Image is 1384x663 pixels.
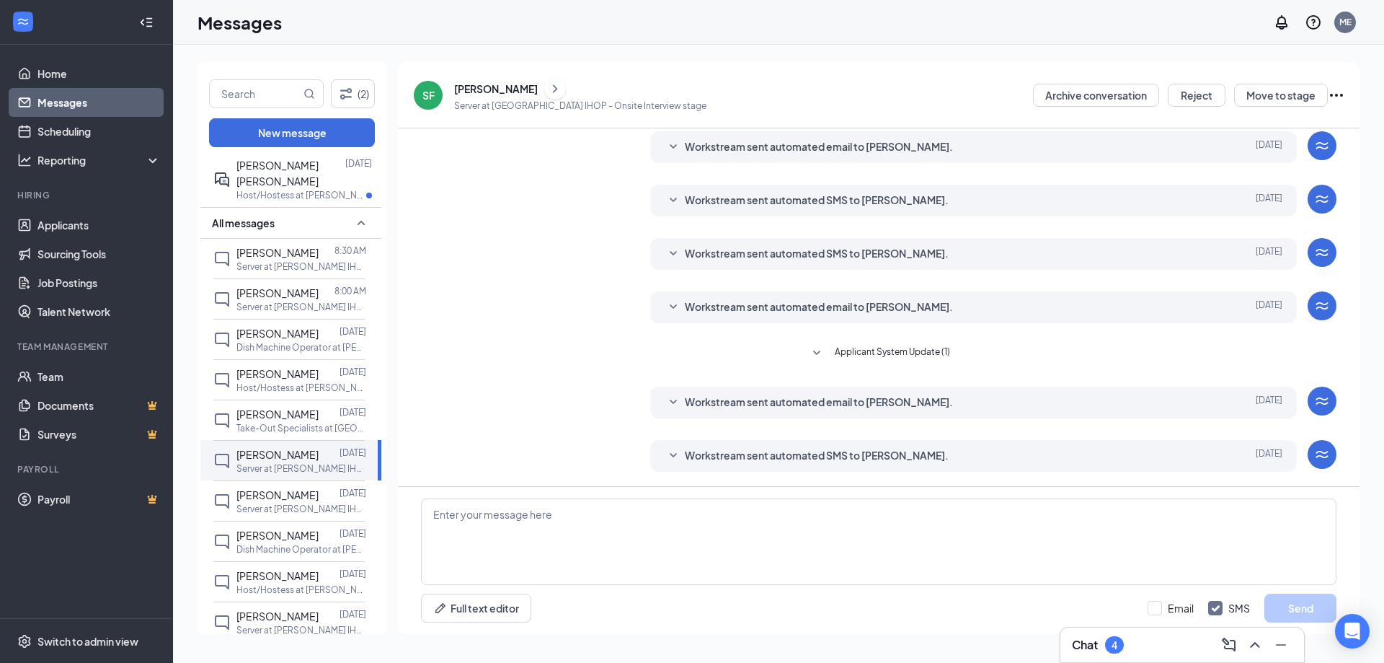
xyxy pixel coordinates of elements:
[1313,137,1331,154] svg: WorkstreamLogo
[198,10,282,35] h1: Messages
[665,139,682,156] svg: SmallChevronDown
[1243,633,1267,657] button: ChevronUp
[37,362,161,391] a: Team
[1256,245,1282,263] span: [DATE]
[544,78,566,100] button: ChevronRight
[454,100,706,112] p: Server at [GEOGRAPHIC_DATA] IHOP - Onsite Interview stage
[340,487,366,499] p: [DATE]
[345,157,372,170] p: [DATE]
[685,394,953,411] span: Workstream sent automated email to [PERSON_NAME].
[236,246,319,259] span: [PERSON_NAME]
[37,88,161,117] a: Messages
[340,568,366,580] p: [DATE]
[1264,594,1336,623] button: Send
[340,447,366,459] p: [DATE]
[1313,244,1331,261] svg: WorkstreamLogo
[37,211,161,240] a: Applicants
[236,382,366,394] p: Host/Hostess at [PERSON_NAME][GEOGRAPHIC_DATA]
[236,367,319,380] span: [PERSON_NAME]
[1328,87,1345,104] svg: Ellipses
[421,594,531,623] button: Full text editorPen
[236,286,319,299] span: [PERSON_NAME]
[685,299,953,316] span: Workstream sent automated email to [PERSON_NAME].
[213,574,231,591] svg: ChatInactive
[213,614,231,631] svg: ChatInactive
[210,80,301,107] input: Search
[340,325,366,338] p: [DATE]
[1246,636,1264,654] svg: ChevronUp
[37,117,161,146] a: Scheduling
[213,171,231,188] svg: ActiveDoubleChat
[1033,84,1159,107] button: Archive conversation
[1168,84,1225,107] button: Reject
[331,79,375,108] button: Filter (2)
[213,372,231,389] svg: ChatInactive
[1313,190,1331,208] svg: WorkstreamLogo
[236,488,319,501] span: [PERSON_NAME]
[37,485,161,514] a: PayrollCrown
[236,422,366,434] p: Take-Out Specialists at [GEOGRAPHIC_DATA] IHOP
[1313,446,1331,463] svg: WorkstreamLogo
[17,463,158,475] div: Payroll
[236,408,319,421] span: [PERSON_NAME]
[1112,639,1117,651] div: 4
[340,527,366,540] p: [DATE]
[212,216,275,230] span: All messages
[37,59,161,88] a: Home
[352,214,370,232] svg: SmallChevronUp
[1273,14,1290,31] svg: Notifications
[1313,297,1331,315] svg: WorkstreamLogo
[685,447,949,465] span: Workstream sent automated SMS to [PERSON_NAME].
[433,601,448,615] svg: Pen
[213,412,231,429] svg: ChatInactive
[236,584,366,596] p: Host/Hostess at [PERSON_NAME][GEOGRAPHIC_DATA]
[236,189,366,201] p: Host/Hostess at [PERSON_NAME][GEOGRAPHIC_DATA]
[37,153,161,167] div: Reporting
[37,297,161,326] a: Talent Network
[37,240,161,268] a: Sourcing Tools
[16,14,30,29] svg: WorkstreamLogo
[213,533,231,550] svg: ChatInactive
[337,85,355,102] svg: Filter
[236,260,366,273] p: Server at [PERSON_NAME] IHOP
[37,420,161,449] a: SurveysCrown
[17,634,32,649] svg: Settings
[1256,299,1282,316] span: [DATE]
[37,268,161,297] a: Job Postings
[548,80,562,97] svg: ChevronRight
[236,341,366,354] p: Dish Machine Operator at [PERSON_NAME] IHOP
[665,299,682,316] svg: SmallChevronDown
[303,88,315,100] svg: MagnifyingGlass
[334,245,366,257] p: 8:30 AM
[340,608,366,620] p: [DATE]
[1256,447,1282,465] span: [DATE]
[685,245,949,263] span: Workstream sent automated SMS to [PERSON_NAME].
[236,529,319,542] span: [PERSON_NAME]
[17,341,158,353] div: Team Management
[1335,614,1370,649] div: Open Intercom Messenger
[213,291,231,308] svg: ChatInactive
[685,139,953,156] span: Workstream sent automated email to [PERSON_NAME].
[236,462,366,475] p: Server at [PERSON_NAME] IHOP
[209,118,375,147] button: New message
[17,153,32,167] svg: Analysis
[1313,392,1331,410] svg: WorkstreamLogo
[1256,139,1282,156] span: [DATE]
[665,394,682,411] svg: SmallChevronDown
[236,610,319,623] span: [PERSON_NAME]
[685,192,949,209] span: Workstream sent automated SMS to [PERSON_NAME].
[213,452,231,470] svg: ChatInactive
[236,503,366,515] p: Server at [PERSON_NAME] IHOP
[808,345,950,362] button: SmallChevronDownApplicant System Update (1)
[236,448,319,461] span: [PERSON_NAME]
[340,406,366,418] p: [DATE]
[808,345,825,362] svg: SmallChevronDown
[236,569,319,582] span: [PERSON_NAME]
[236,624,366,636] p: Server at [PERSON_NAME] IHOP
[139,15,154,30] svg: Collapse
[665,245,682,263] svg: SmallChevronDown
[1339,16,1352,28] div: ME
[422,88,435,102] div: SF
[236,327,319,340] span: [PERSON_NAME]
[17,189,158,201] div: Hiring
